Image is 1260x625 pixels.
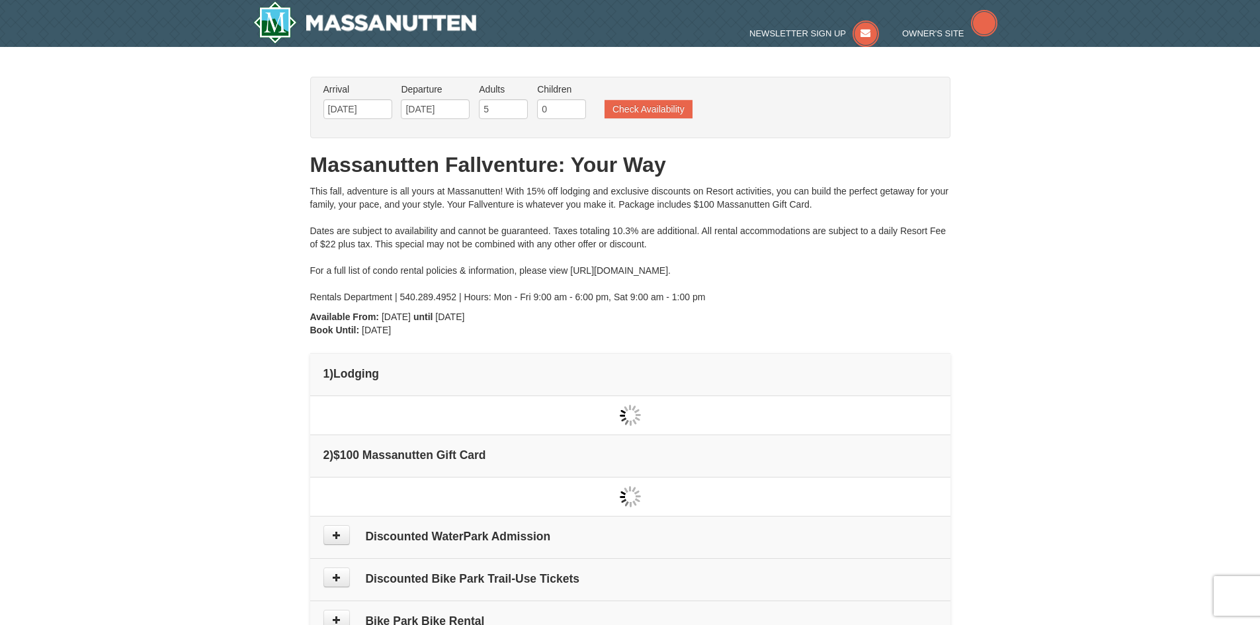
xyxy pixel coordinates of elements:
strong: Available From: [310,312,380,322]
a: Newsletter Sign Up [749,28,879,38]
h4: 1 Lodging [323,367,937,380]
span: [DATE] [382,312,411,322]
span: Newsletter Sign Up [749,28,846,38]
span: [DATE] [435,312,464,322]
label: Departure [401,83,470,96]
span: ) [329,367,333,380]
label: Arrival [323,83,392,96]
h4: Discounted Bike Park Trail-Use Tickets [323,572,937,585]
img: wait gif [620,486,641,507]
label: Adults [479,83,528,96]
img: wait gif [620,405,641,426]
h1: Massanutten Fallventure: Your Way [310,151,950,178]
span: [DATE] [362,325,391,335]
h4: 2 $100 Massanutten Gift Card [323,448,937,462]
h4: Discounted WaterPark Admission [323,530,937,543]
div: This fall, adventure is all yours at Massanutten! With 15% off lodging and exclusive discounts on... [310,185,950,304]
button: Check Availability [605,100,693,118]
a: Massanutten Resort [253,1,477,44]
strong: Book Until: [310,325,360,335]
label: Children [537,83,586,96]
a: Owner's Site [902,28,997,38]
img: Massanutten Resort Logo [253,1,477,44]
span: Owner's Site [902,28,964,38]
span: ) [329,448,333,462]
strong: until [413,312,433,322]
